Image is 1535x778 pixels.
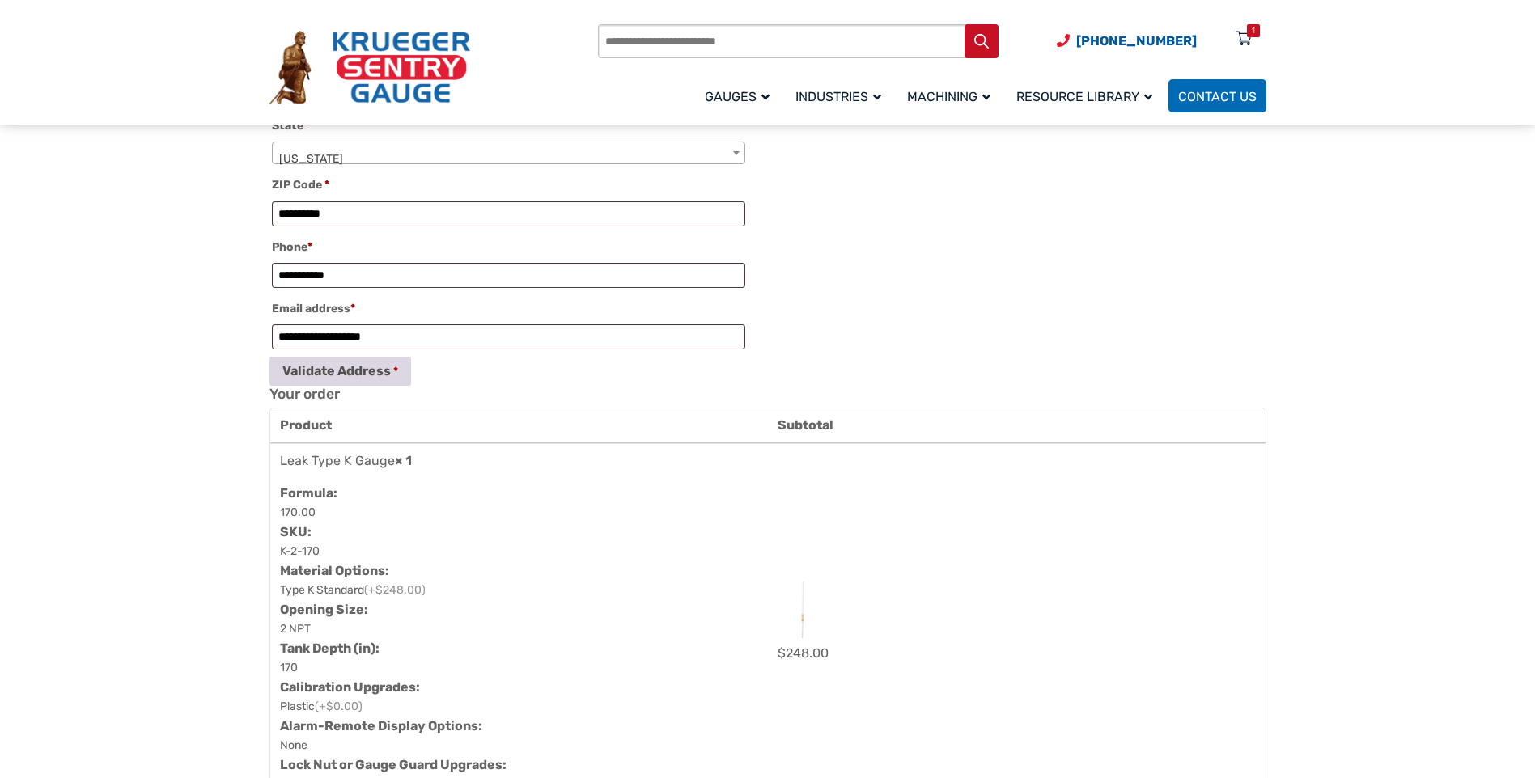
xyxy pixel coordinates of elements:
span: Contact Us [1178,89,1257,104]
span: Gauges [705,89,770,104]
span: $ [778,645,786,661]
p: K-2-170 [280,542,320,561]
p: 2 NPT [280,619,311,639]
a: Resource Library [1007,77,1168,115]
dt: Alarm-Remote Display Options: [280,717,755,736]
p: Type K Standard [280,581,426,600]
a: Machining [897,77,1007,115]
bdi: 248.00 [778,645,829,661]
span: (+$0.00) [315,700,363,713]
span: State [272,142,745,164]
a: Gauges [695,77,786,115]
dt: Lock Nut or Gauge Guard Upgrades: [280,755,755,775]
img: Leak Detection Gauge [778,581,834,638]
label: ZIP Code [272,174,745,197]
span: (+$248.00) [364,583,426,597]
a: Industries [786,77,897,115]
span: [PHONE_NUMBER] [1076,33,1197,49]
span: Resource Library [1016,89,1152,104]
a: Phone Number (920) 434-8860 [1057,31,1197,51]
span: Washington [273,142,744,176]
dt: Tank Depth (in): [280,639,755,658]
p: None [280,736,307,755]
img: Krueger Sentry Gauge [269,31,470,105]
span: Machining [907,89,990,104]
p: Plastic [280,697,363,717]
div: 1 [1252,24,1255,37]
th: Subtotal [768,408,1266,443]
dt: Opening Size: [280,600,755,619]
dt: SKU: [280,522,755,542]
label: Email address [272,298,745,320]
th: Product [270,408,768,443]
strong: × 1 [395,453,412,468]
h3: Your order [269,386,1266,404]
p: 170.00 [280,503,316,522]
label: Phone [272,236,745,259]
p: 170 [280,658,298,678]
dt: Calibration Upgrades: [280,678,755,697]
span: Industries [795,89,881,104]
dt: Material Options: [280,561,755,581]
a: Contact Us [1168,79,1266,112]
dt: Formula: [280,484,755,503]
button: Validate Address [269,357,411,386]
